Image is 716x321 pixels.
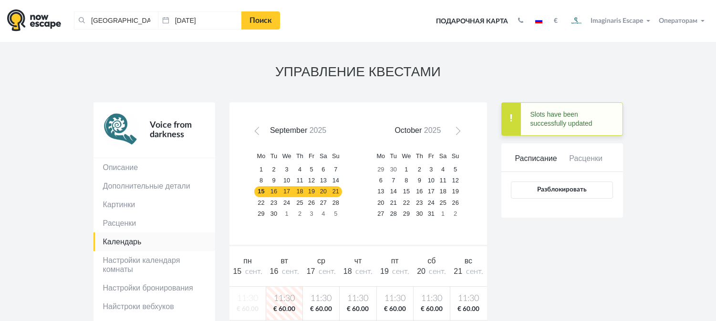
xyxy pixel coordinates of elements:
[425,164,437,175] a: 3
[74,11,158,30] input: Город или название квеста
[537,186,587,193] span: Разблокировать
[554,18,558,24] strong: €
[416,152,423,160] span: Thursday
[270,267,279,275] span: 16
[511,153,561,172] a: Расписание
[379,305,411,314] span: € 60.00
[158,11,242,30] input: Дата
[449,164,462,175] a: 5
[394,126,422,134] span: October
[437,197,449,208] a: 25
[449,175,462,186] a: 12
[465,257,472,265] span: вс
[317,164,330,175] a: 6
[254,208,268,219] a: 29
[320,152,327,160] span: Saturday
[317,197,330,208] a: 27
[243,257,252,265] span: пн
[306,175,317,186] a: 12
[433,11,511,32] a: Подарочная карта
[399,208,414,219] a: 29
[233,267,241,275] span: 15
[454,267,462,275] span: 21
[449,186,462,197] a: 19
[354,257,362,265] span: чт
[561,153,611,172] a: Расценки
[449,208,462,219] a: 2
[93,279,215,297] a: Настройки бронирования
[591,16,643,24] span: Imaginaris Escape
[390,152,397,160] span: Tuesday
[414,186,425,197] a: 16
[294,175,306,186] a: 11
[305,305,337,314] span: € 60.00
[342,305,374,314] span: € 60.00
[280,164,294,175] a: 3
[387,208,399,219] a: 28
[374,164,387,175] a: 29
[379,293,411,305] span: 11:30
[427,257,436,265] span: сб
[425,186,437,197] a: 17
[437,208,449,219] a: 1
[93,158,215,177] a: Описание
[392,268,409,275] span: сент.
[241,11,280,30] a: Поиск
[296,152,303,160] span: Thursday
[452,152,459,160] span: Sunday
[330,175,342,186] a: 14
[342,293,374,305] span: 11:30
[256,129,264,137] span: Prev
[399,186,414,197] a: 15
[93,177,215,195] a: Дополнительные детали
[268,164,280,175] a: 2
[374,175,387,186] a: 6
[254,197,268,208] a: 22
[93,297,215,316] a: Найстроки вебхуков
[294,164,306,175] a: 4
[387,197,399,208] a: 21
[414,208,425,219] a: 30
[245,268,262,275] span: сент.
[452,305,485,314] span: € 60.00
[93,214,215,232] a: Расценки
[414,164,425,175] a: 2
[437,186,449,197] a: 18
[415,305,448,314] span: € 60.00
[280,186,294,197] a: 17
[387,175,399,186] a: 7
[391,257,399,265] span: пт
[452,293,485,305] span: 11:30
[425,208,437,219] a: 31
[656,16,709,26] button: Операторам
[425,175,437,186] a: 10
[415,293,448,305] span: 11:30
[402,152,411,160] span: Wednesday
[374,197,387,208] a: 20
[428,152,434,160] span: Friday
[280,208,294,219] a: 1
[317,175,330,186] a: 13
[280,175,294,186] a: 10
[425,197,437,208] a: 24
[317,208,330,219] a: 4
[93,195,215,214] a: Картинки
[268,197,280,208] a: 23
[268,208,280,219] a: 30
[355,268,373,275] span: сент.
[306,208,317,219] a: 3
[535,19,542,23] img: ru.jpg
[452,129,460,137] span: Next
[414,197,425,208] a: 23
[330,197,342,208] a: 28
[307,267,315,275] span: 17
[7,9,61,31] img: logo
[399,164,414,175] a: 1
[93,251,215,279] a: Настройки календаря комнаты
[294,197,306,208] a: 25
[374,208,387,219] a: 27
[317,257,325,265] span: ср
[429,268,446,275] span: сент.
[280,197,294,208] a: 24
[659,18,697,24] span: Операторам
